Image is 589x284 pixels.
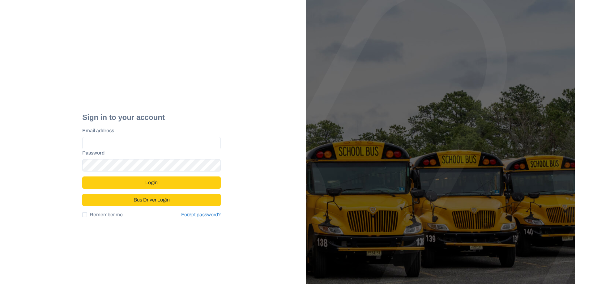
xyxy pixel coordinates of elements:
button: Login [82,176,221,189]
a: Forgot password? [181,211,221,218]
span: Remember me [90,211,123,218]
a: Forgot password? [181,212,221,217]
a: Bus Driver Login [82,194,221,200]
label: Password [82,149,217,157]
label: Email address [82,127,217,134]
button: Bus Driver Login [82,194,221,206]
h2: Sign in to your account [82,113,221,122]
